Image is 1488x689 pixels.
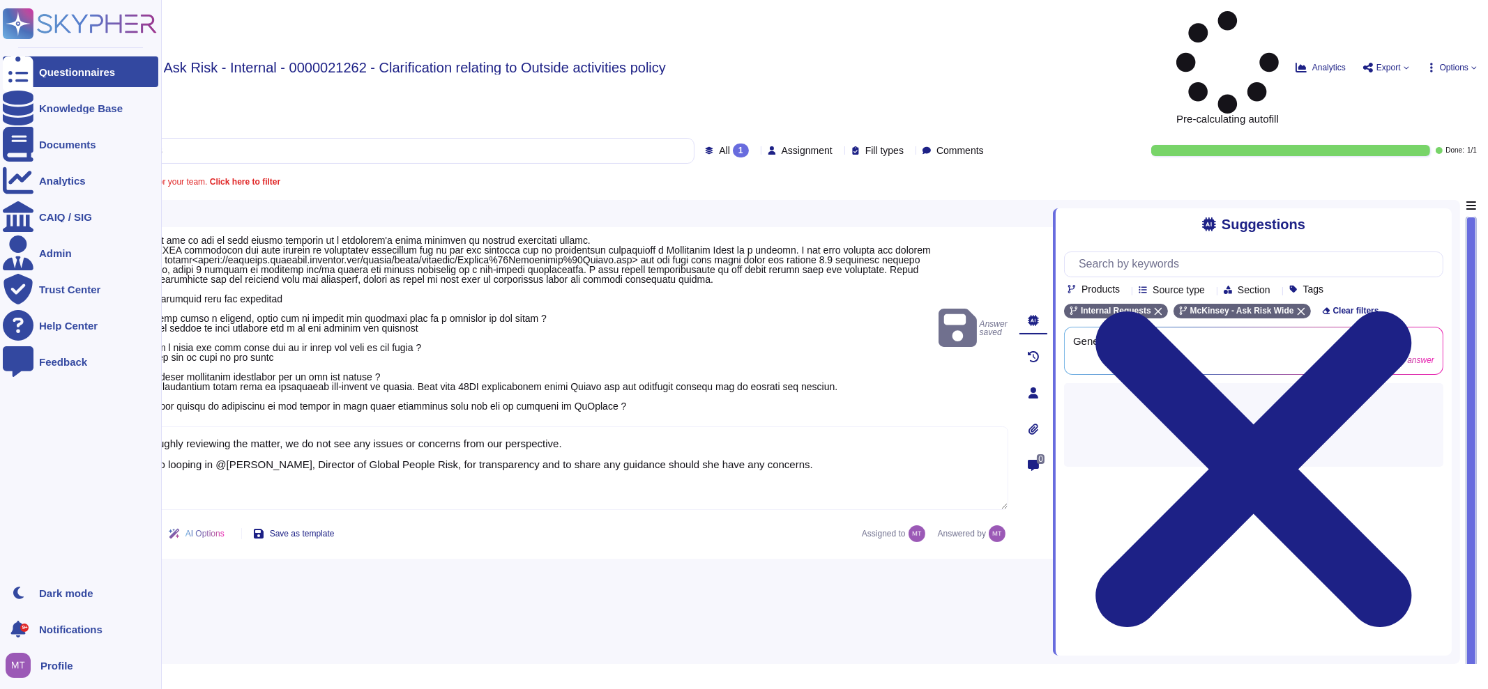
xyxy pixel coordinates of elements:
[3,165,158,196] a: Analytics
[1445,147,1464,154] span: Done:
[242,520,346,548] button: Save as template
[20,624,29,632] div: 9+
[1376,63,1401,72] span: Export
[3,346,158,377] a: Feedback
[39,103,123,114] div: Knowledge Base
[39,320,98,331] div: Help Center
[1467,147,1477,154] span: 1 / 1
[719,146,730,155] span: All
[1176,11,1279,124] span: Pre-calculating autofill
[3,56,158,87] a: Questionnaires
[3,93,158,123] a: Knowledge Base
[39,284,100,295] div: Trust Center
[39,212,92,222] div: CAIQ / SIG
[98,426,1008,510] textarea: After thoroughly reviewing the matter, we do not see any issues or concerns from our perspective....
[39,248,72,258] div: Admin
[39,588,93,598] div: Dark mode
[3,310,158,341] a: Help Center
[1072,252,1443,277] input: Search by keywords
[1296,62,1346,73] button: Analytics
[39,624,103,635] span: Notifications
[782,146,833,155] span: Assignment
[55,139,694,163] input: Search by keywords
[47,178,280,186] span: A question is assigned to you or your team.
[39,176,86,186] div: Analytics
[3,238,158,268] a: Admin
[909,525,925,542] img: user
[733,144,749,157] div: 1
[3,201,158,232] a: CAIQ / SIG
[3,274,158,304] a: Trust Center
[207,177,280,187] b: Click here to filter
[862,525,932,542] span: Assigned to
[39,357,87,367] div: Feedback
[270,529,335,538] span: Save as template
[164,61,666,75] span: Ask Risk - Internal - 0000021262 - Clarification relating to Outside activities policy
[936,146,984,155] span: Comments
[3,129,158,160] a: Documents
[1440,63,1468,72] span: Options
[865,146,904,155] span: Fill types
[1312,63,1346,72] span: Analytics
[39,67,115,77] div: Questionnaires
[1037,454,1045,464] span: 0
[939,306,1008,350] span: Answer saved
[185,529,225,538] span: AI Options
[39,139,96,150] div: Documents
[6,653,31,678] img: user
[989,525,1005,542] img: user
[3,650,40,681] button: user
[40,660,73,671] span: Profile
[938,529,986,538] span: Answered by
